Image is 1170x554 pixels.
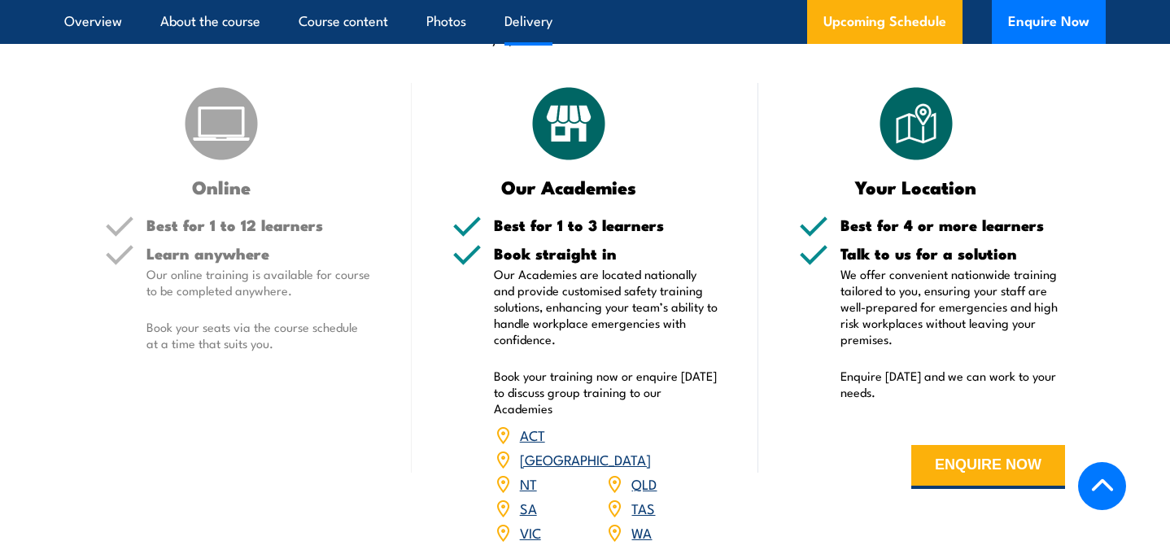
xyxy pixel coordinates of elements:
p: Our online training is available for course to be completed anywhere. [146,266,371,299]
p: Our Academies are located nationally and provide customised safety training solutions, enhancing ... [494,266,718,347]
h3: Our Academies [452,177,686,196]
a: WA [631,522,652,542]
a: NT [520,473,537,493]
p: We offer convenient nationwide training tailored to you, ensuring your staff are well-prepared fo... [840,266,1065,347]
p: Book your seats via the course schedule at a time that suits you. [146,319,371,351]
p: Book your training now or enquire [DATE] to discuss group training to our Academies [494,368,718,417]
a: TAS [631,498,655,517]
h5: Best for 1 to 3 learners [494,217,718,233]
a: [GEOGRAPHIC_DATA] [520,449,651,469]
a: VIC [520,522,541,542]
h5: Book straight in [494,246,718,261]
h5: Learn anywhere [146,246,371,261]
h5: Best for 1 to 12 learners [146,217,371,233]
a: SA [520,498,537,517]
a: QLD [631,473,657,493]
a: ACT [520,425,545,444]
h5: Talk to us for a solution [840,246,1065,261]
button: ENQUIRE NOW [911,445,1065,489]
h3: Your Location [799,177,1032,196]
h3: Online [105,177,338,196]
p: Enquire [DATE] and we can work to your needs. [840,368,1065,400]
h5: Best for 4 or more learners [840,217,1065,233]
